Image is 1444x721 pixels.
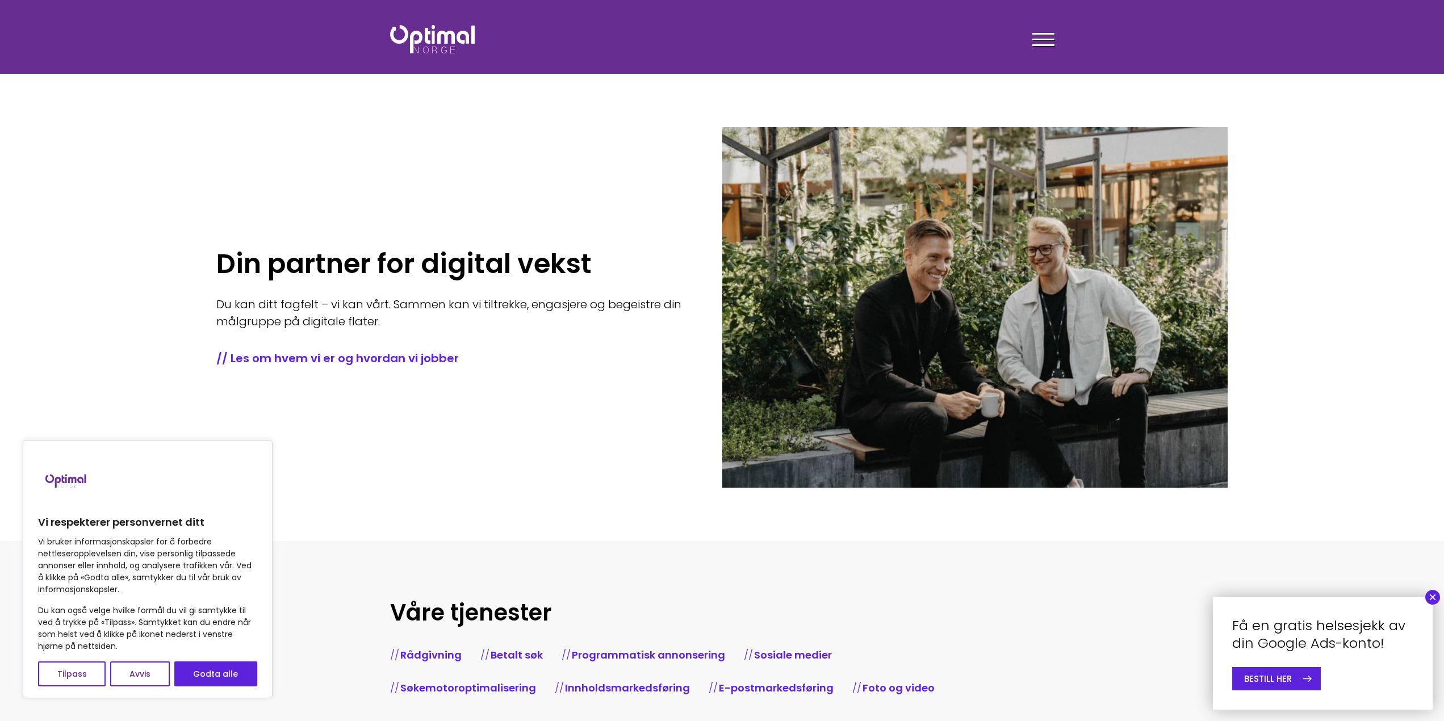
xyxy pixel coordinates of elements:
a: // Les om hvem vi er og hvordan vi jobber [216,350,688,366]
p: Du kan også velge hvilke formål du vil gi samtykke til ved å trykke på «Tilpass». Samtykket kan d... [38,605,257,652]
button: Godta alle [174,661,257,686]
a: Sosiale medier [754,648,832,662]
h4: Få en gratis helsesjekk av din Google Ads-konto! [1232,617,1413,652]
button: Avvis [110,661,169,686]
p: Du kan ditt fagfelt – vi kan vårt. Sammen kan vi tiltrekke, engasjere og begeistre din målgruppe ... [216,296,688,330]
a: Innholdsmarkedsføring [565,681,690,695]
button: Close [1425,590,1440,605]
a: E-postmarkedsføring [719,681,834,695]
button: Tilpass [38,661,106,686]
h1: Din partner for digital vekst [216,248,688,280]
img: Optimal Norge [390,25,475,53]
a: Søkemotoroptimalisering [400,681,536,695]
a: Betalt søk [491,648,543,662]
p: Vi bruker informasjonskapsler for å forbedre nettleseropplevelsen din, vise personlig tilpassede ... [38,536,257,596]
h2: Våre tjenester [390,598,1054,627]
img: Brand logo [38,452,95,509]
a: Programmatisk annonsering [572,648,725,662]
div: Vi respekterer personvernet ditt [23,440,273,698]
a: BESTILL HER [1232,667,1321,690]
a: Foto og video [863,681,935,695]
a: Rådgivning [400,648,462,662]
p: Vi respekterer personvernet ditt [38,515,257,529]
